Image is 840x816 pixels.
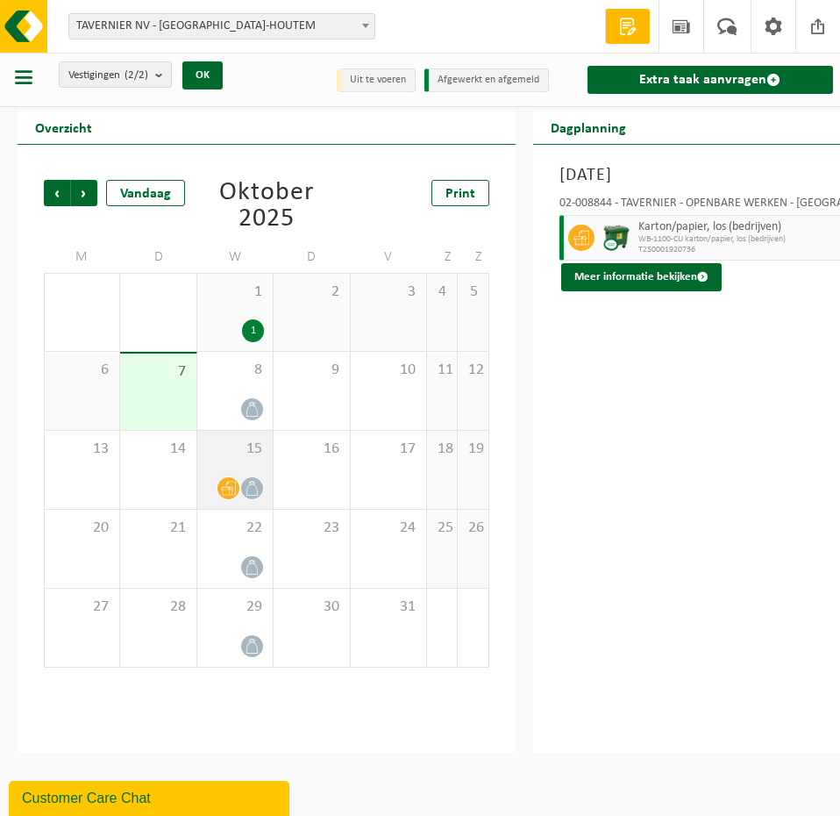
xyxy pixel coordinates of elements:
[53,361,110,380] span: 6
[69,14,374,39] span: TAVERNIER NV - SINT-LIEVENS-HOUTEM
[68,62,148,89] span: Vestigingen
[359,361,417,380] span: 10
[206,598,264,617] span: 29
[59,61,172,88] button: Vestigingen(2/2)
[68,13,375,39] span: TAVERNIER NV - SINT-LIEVENS-HOUTEM
[282,283,340,302] span: 2
[53,519,110,538] span: 20
[197,180,336,233] div: Oktober 2025
[466,283,480,302] span: 5
[9,777,293,816] iframe: chat widget
[359,440,417,459] span: 17
[44,180,70,206] span: Vorige
[466,519,480,538] span: 26
[71,180,97,206] span: Volgende
[206,283,264,302] span: 1
[603,225,630,251] img: WB-1100-CU
[197,241,274,273] td: W
[182,61,223,89] button: OK
[427,241,459,273] td: Z
[424,68,549,92] li: Afgewerkt en afgemeld
[206,440,264,459] span: 15
[18,110,110,144] h2: Overzicht
[53,440,110,459] span: 13
[587,66,833,94] a: Extra taak aanvragen
[129,519,187,538] span: 21
[206,519,264,538] span: 22
[351,241,427,273] td: V
[106,180,185,206] div: Vandaag
[436,440,449,459] span: 18
[125,69,148,81] count: (2/2)
[359,519,417,538] span: 24
[466,440,480,459] span: 19
[129,362,187,382] span: 7
[458,241,489,273] td: Z
[436,283,449,302] span: 4
[206,361,264,380] span: 8
[533,110,644,144] h2: Dagplanning
[359,283,417,302] span: 3
[337,68,416,92] li: Uit te voeren
[53,598,110,617] span: 27
[282,598,340,617] span: 30
[466,361,480,380] span: 12
[129,598,187,617] span: 28
[436,361,449,380] span: 11
[359,598,417,617] span: 31
[274,241,350,273] td: D
[431,180,489,206] a: Print
[282,519,340,538] span: 23
[129,440,187,459] span: 14
[561,263,722,291] button: Meer informatie bekijken
[242,319,264,342] div: 1
[282,361,340,380] span: 9
[44,241,120,273] td: M
[282,440,340,459] span: 16
[445,187,475,201] span: Print
[436,519,449,538] span: 25
[120,241,196,273] td: D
